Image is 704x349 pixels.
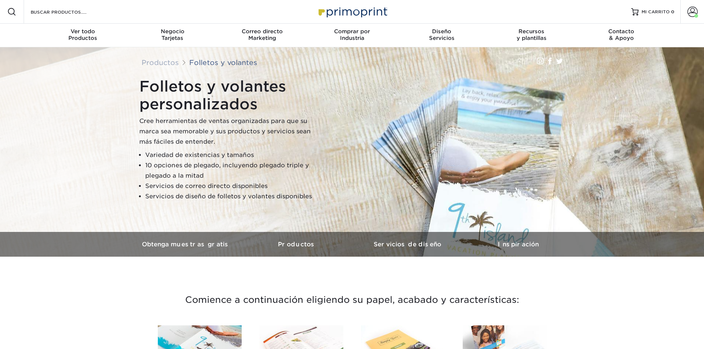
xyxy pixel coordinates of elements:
[30,7,102,16] input: BUSCAR PRODUCTOS.....
[130,232,241,257] a: Obtenga muestras gratis
[609,35,634,41] font: & Apoyo
[642,9,670,14] font: MI CARRITO
[145,193,312,200] font: Servicios de diseño de folletos y volantes disponibles
[241,232,352,257] a: Productos
[248,35,276,41] font: Marketing
[352,232,463,257] a: Servicios de diseño
[334,28,370,34] font: Comprar por
[139,78,286,113] font: Folletos y volantes personalizados
[161,35,183,41] font: Tarjetas
[487,24,577,47] a: Recursosy plantillas
[145,151,254,158] font: Variedad de existencias y tamaños
[242,28,283,34] font: Correo directo
[71,28,95,34] font: Ver todo
[142,241,229,248] font: Obtenga muestras gratis
[577,24,666,47] a: Contacto& Apoyo
[608,28,634,34] font: Contacto
[671,9,674,14] font: 0
[127,24,217,47] a: NegocioTarjetas
[185,294,519,305] font: Comience a continuación eligiendo su papel, acabado y características:
[432,28,451,34] font: Diseño
[397,24,487,47] a: DiseñoServicios
[145,182,268,189] font: Servicios de correo directo disponibles
[189,58,257,66] a: Folletos y volantes
[315,4,389,20] img: Primoprint
[68,35,97,41] font: Productos
[518,28,544,34] font: Recursos
[463,232,574,257] a: Inspiración
[278,241,316,248] font: Productos
[498,241,539,248] font: Inspiración
[38,24,128,47] a: Ver todoProductos
[374,241,441,248] font: Servicios de diseño
[139,117,311,145] font: Cree herramientas de ventas organizadas para que su marca sea memorable y sus productos y servici...
[307,24,397,47] a: Comprar porIndustria
[145,162,309,179] font: 10 opciones de plegado, incluyendo plegado triple y plegado a la mitad
[217,24,307,47] a: Correo directoMarketing
[429,35,455,41] font: Servicios
[142,58,179,66] a: Productos
[340,35,364,41] font: Industria
[161,28,184,34] font: Negocio
[517,35,547,41] font: y plantillas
